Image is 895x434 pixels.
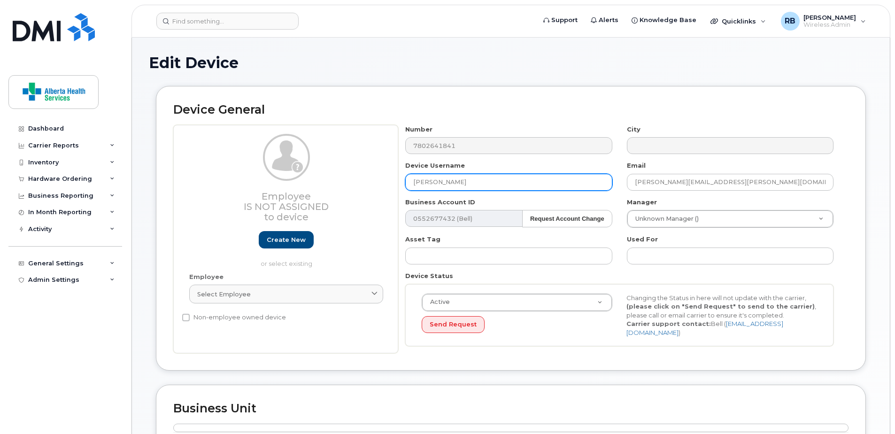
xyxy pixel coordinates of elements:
a: Select employee [189,285,383,303]
label: Manager [627,198,657,207]
label: Used For [627,235,658,244]
span: Unknown Manager () [630,215,699,223]
span: to device [264,211,309,223]
label: Asset Tag [405,235,440,244]
label: Employee [189,272,224,281]
label: Device Status [405,271,453,280]
h1: Edit Device [149,54,873,71]
input: Non-employee owned device [182,314,190,321]
button: Send Request [422,316,485,333]
a: [EMAIL_ADDRESS][DOMAIN_NAME] [626,320,783,336]
span: Is not assigned [244,201,329,212]
strong: Carrier support contact: [626,320,711,327]
h2: Business Unit [173,402,849,415]
label: Device Username [405,161,465,170]
label: Business Account ID [405,198,475,207]
button: Request Account Change [522,210,612,227]
h2: Device General [173,103,849,116]
p: or select existing [189,259,383,268]
h3: Employee [189,191,383,222]
label: Non-employee owned device [182,312,286,323]
span: Active [424,298,450,306]
div: Changing the Status in here will not update with the carrier, , please call or email carrier to e... [619,294,824,337]
label: Number [405,125,432,134]
label: Email [627,161,646,170]
strong: (please click on "Send Request" to send to the carrier) [626,302,815,310]
a: Unknown Manager () [627,210,833,227]
a: Create new [259,231,314,248]
strong: Request Account Change [530,215,604,222]
span: Select employee [197,290,251,299]
a: Active [422,294,612,311]
label: City [627,125,640,134]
